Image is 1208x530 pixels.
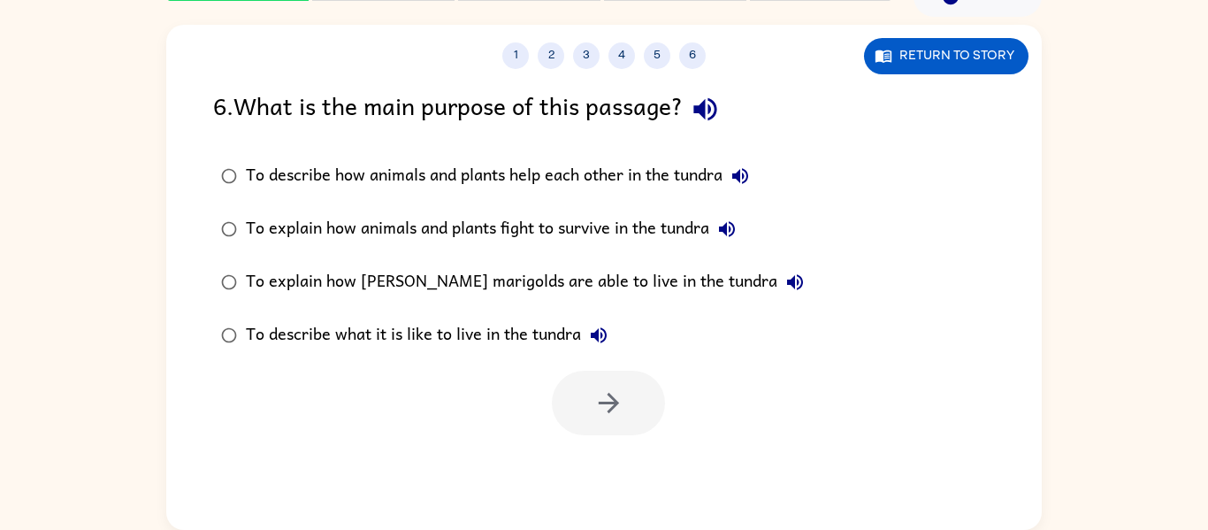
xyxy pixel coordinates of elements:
[246,318,616,353] div: To describe what it is like to live in the tundra
[246,265,813,300] div: To explain how [PERSON_NAME] marigolds are able to live in the tundra
[723,158,758,194] button: To describe how animals and plants help each other in the tundra
[246,158,758,194] div: To describe how animals and plants help each other in the tundra
[644,42,670,69] button: 5
[864,38,1028,74] button: Return to story
[538,42,564,69] button: 2
[608,42,635,69] button: 4
[502,42,529,69] button: 1
[709,211,745,247] button: To explain how animals and plants fight to survive in the tundra
[573,42,600,69] button: 3
[246,211,745,247] div: To explain how animals and plants fight to survive in the tundra
[679,42,706,69] button: 6
[777,265,813,300] button: To explain how [PERSON_NAME] marigolds are able to live in the tundra
[581,318,616,353] button: To describe what it is like to live in the tundra
[213,87,995,132] div: 6 . What is the main purpose of this passage?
